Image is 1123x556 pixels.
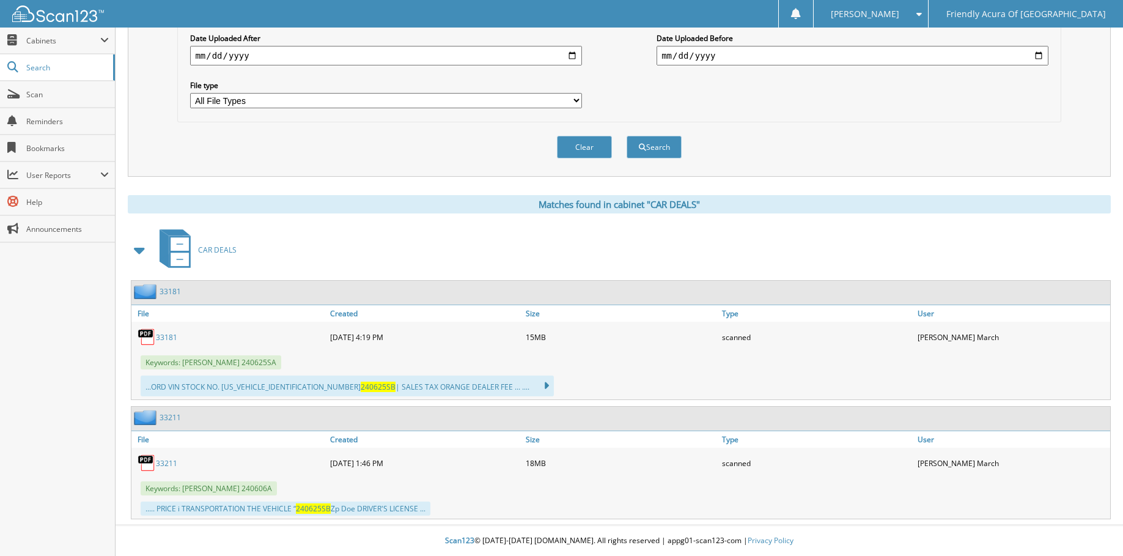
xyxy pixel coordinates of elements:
input: end [657,46,1048,65]
iframe: Chat Widget [1062,497,1123,556]
span: Reminders [26,116,109,127]
div: scanned [719,325,915,349]
div: ...ORD VIN STOCK NO. [US_VEHICLE_IDENTIFICATION_NUMBER] | SALES TAX ORANGE DEALER FEE ... .... [141,376,554,396]
a: File [131,305,327,322]
a: Created [327,305,523,322]
img: PDF.png [138,454,156,472]
label: File type [190,80,581,91]
span: Announcements [26,224,109,234]
a: User [915,305,1110,322]
a: File [131,431,327,448]
span: Scan [26,89,109,100]
div: 15MB [523,325,718,349]
a: Type [719,431,915,448]
a: 33211 [156,458,177,469]
span: Friendly Acura Of [GEOGRAPHIC_DATA] [946,10,1106,18]
span: Keywords: [PERSON_NAME] 240625SA [141,355,281,369]
button: Search [627,136,682,158]
span: User Reports [26,170,100,180]
img: folder2.png [134,284,160,299]
span: 240625SB [296,503,331,514]
a: Privacy Policy [748,535,793,546]
span: Keywords: [PERSON_NAME] 240606A [141,481,277,495]
img: scan123-logo-white.svg [12,6,104,22]
a: Type [719,305,915,322]
span: Bookmarks [26,143,109,154]
img: folder2.png [134,410,160,425]
a: User [915,431,1110,448]
div: © [DATE]-[DATE] [DOMAIN_NAME]. All rights reserved | appg01-scan123-com | [116,526,1123,556]
div: [DATE] 1:46 PM [327,451,523,475]
span: CAR DEALS [198,245,237,255]
div: scanned [719,451,915,475]
a: 33211 [160,412,181,423]
div: [PERSON_NAME] March [915,325,1110,349]
span: Scan123 [445,535,474,546]
a: 33181 [156,332,177,343]
label: Date Uploaded After [190,33,581,43]
div: ..... PRICE i TRANSPORTATION THE VEHICLE “ Zp Doe DRIVER'S LICENSE ... [141,502,430,516]
div: 18MB [523,451,718,475]
div: [DATE] 4:19 PM [327,325,523,349]
button: Clear [557,136,612,158]
input: start [190,46,581,65]
a: Size [523,431,718,448]
label: Date Uploaded Before [657,33,1048,43]
span: Help [26,197,109,207]
div: Matches found in cabinet "CAR DEALS" [128,195,1111,213]
img: PDF.png [138,328,156,346]
div: [PERSON_NAME] March [915,451,1110,475]
a: Size [523,305,718,322]
span: 240625SB [361,382,396,392]
a: Created [327,431,523,448]
span: [PERSON_NAME] [831,10,899,18]
a: 33181 [160,286,181,297]
a: CAR DEALS [152,226,237,274]
span: Search [26,62,107,73]
span: Cabinets [26,35,100,46]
